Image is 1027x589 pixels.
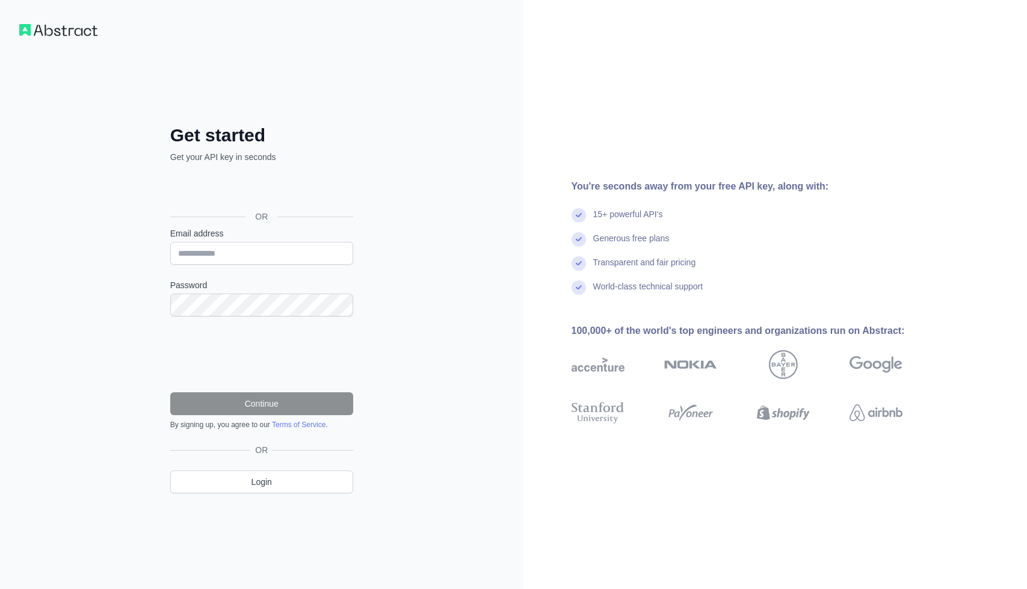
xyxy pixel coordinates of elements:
img: stanford university [572,399,625,426]
div: World-class technical support [593,280,703,304]
img: check mark [572,208,586,223]
img: airbnb [850,399,902,426]
img: check mark [572,256,586,271]
label: Email address [170,227,353,239]
a: Terms of Service [272,421,325,429]
a: Login [170,470,353,493]
img: nokia [664,350,717,379]
img: Workflow [19,24,97,36]
img: check mark [572,280,586,295]
img: bayer [769,350,798,379]
img: google [850,350,902,379]
iframe: Sign in with Google Button [164,176,357,203]
div: You're seconds away from your free API key, along with: [572,179,941,194]
div: Generous free plans [593,232,670,256]
span: OR [250,444,273,456]
div: 15+ powerful API's [593,208,663,232]
button: Continue [170,392,353,415]
p: Get your API key in seconds [170,151,353,163]
iframe: reCAPTCHA [170,331,353,378]
img: check mark [572,232,586,247]
div: 100,000+ of the world's top engineers and organizations run on Abstract: [572,324,941,338]
h2: Get started [170,125,353,146]
div: By signing up, you agree to our . [170,420,353,430]
label: Password [170,279,353,291]
img: shopify [757,399,810,426]
div: Transparent and fair pricing [593,256,696,280]
img: accenture [572,350,625,379]
img: payoneer [664,399,717,426]
span: OR [245,211,277,223]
